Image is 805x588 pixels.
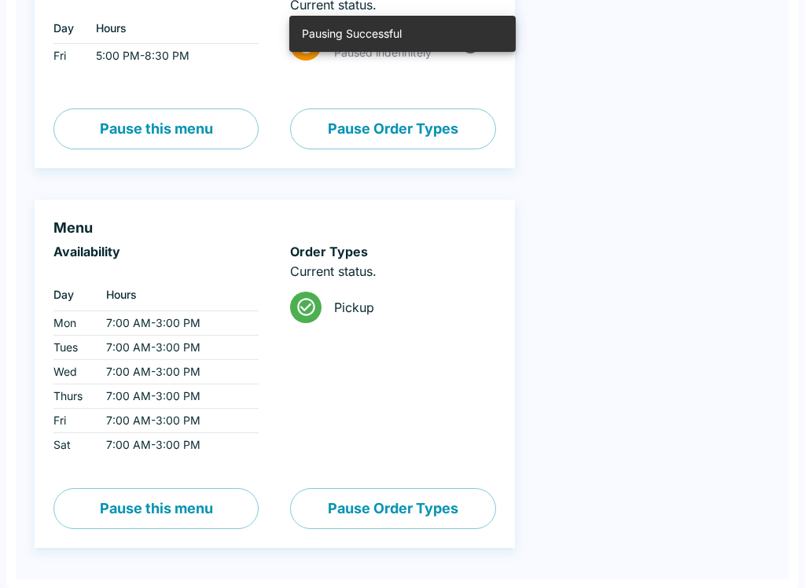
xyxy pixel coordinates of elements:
td: 7:00 AM - 3:00 PM [94,359,259,384]
td: 7:00 AM - 3:00 PM [94,384,259,408]
td: 7:00 AM - 3:00 PM [94,311,259,335]
th: Day [53,13,83,44]
button: Pause Order Types [290,108,495,149]
th: Day [53,279,94,311]
td: Sat [53,432,94,457]
td: 5:00 PM - 8:30 PM [83,44,259,68]
button: Pause Order Types [290,488,495,529]
td: 7:00 AM - 3:00 PM [94,335,259,359]
p: ‏ [53,263,259,279]
h6: Availability [53,244,259,259]
td: Fri [53,408,94,432]
td: 7:00 AM - 3:00 PM [94,432,259,457]
div: Pausing Successful [302,20,402,47]
h6: Order Types [290,244,495,259]
button: Pause this menu [53,108,259,149]
button: Pause this menu [53,488,259,529]
td: Wed [53,359,94,384]
span: Pickup [334,300,483,315]
td: Thurs [53,384,94,408]
td: 7:00 AM - 3:00 PM [94,408,259,432]
p: Current status. [290,263,495,279]
td: Fri [53,44,83,68]
th: Hours [83,13,259,44]
td: Tues [53,335,94,359]
th: Hours [94,279,259,311]
td: Mon [53,311,94,335]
